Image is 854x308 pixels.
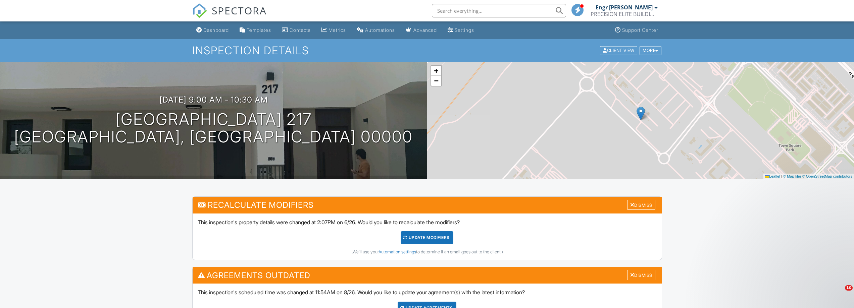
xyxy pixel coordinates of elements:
[194,24,232,37] a: Dashboard
[192,9,267,23] a: SPECTORA
[247,27,271,33] div: Templates
[193,197,662,213] h3: Recalculate Modifiers
[403,24,440,37] a: Advanced
[596,4,653,11] div: Engr [PERSON_NAME]
[591,11,658,17] div: PRECISION ELITE BUILDING INSPECTION SERVICES L.L.C
[237,24,274,37] a: Templates
[413,27,437,33] div: Advanced
[781,174,782,178] span: |
[627,200,655,210] div: Dismiss
[434,76,438,85] span: −
[765,174,780,178] a: Leaflet
[640,46,661,55] div: More
[599,48,639,53] a: Client View
[329,27,346,33] div: Metrics
[203,27,229,33] div: Dashboard
[279,24,313,37] a: Contacts
[783,174,801,178] a: © MapTiler
[159,95,268,104] h3: [DATE] 9:00 am - 10:30 am
[431,76,441,86] a: Zoom out
[455,27,474,33] div: Settings
[431,66,441,76] a: Zoom in
[432,4,566,17] input: Search everything...
[193,267,662,284] h3: Agreements Outdated
[445,24,477,37] a: Settings
[434,66,438,75] span: +
[802,174,852,178] a: © OpenStreetMap contributors
[14,111,413,146] h1: [GEOGRAPHIC_DATA] 217 [GEOGRAPHIC_DATA], [GEOGRAPHIC_DATA] 00000
[193,213,662,260] div: This inspection's property details were changed at 2:07PM on 6/26. Would you like to recalculate ...
[379,249,416,254] a: Automation settings
[622,27,658,33] div: Support Center
[212,3,267,17] span: SPECTORA
[600,46,637,55] div: Client View
[627,270,655,280] div: Dismiss
[845,285,853,291] span: 10
[290,27,311,33] div: Contacts
[192,45,662,56] h1: Inspection Details
[192,3,207,18] img: The Best Home Inspection Software - Spectora
[354,24,398,37] a: Automations (Basic)
[637,107,645,120] img: Marker
[365,27,395,33] div: Automations
[612,24,661,37] a: Support Center
[831,285,847,301] iframe: Intercom live chat
[319,24,349,37] a: Metrics
[401,231,453,244] div: UPDATE Modifiers
[198,249,657,255] div: (We'll use your to determine if an email goes out to the client.)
